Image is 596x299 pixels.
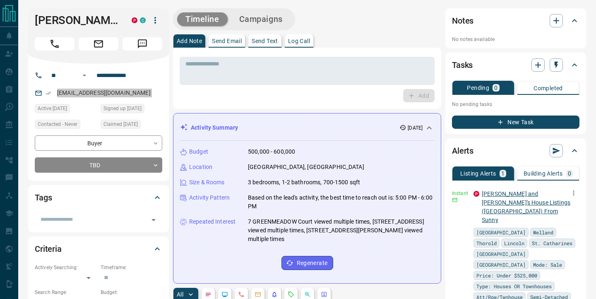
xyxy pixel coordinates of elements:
[35,242,62,256] h2: Criteria
[271,291,278,298] svg: Listing Alerts
[35,104,96,116] div: Fri Aug 15 2025
[205,291,211,298] svg: Notes
[248,217,434,244] p: 7 GREENMEADOW Court viewed multiple times, [STREET_ADDRESS] viewed multiple times, [STREET_ADDRES...
[35,14,119,27] h1: [PERSON_NAME]
[524,171,563,176] p: Building Alerts
[103,104,142,113] span: Signed up [DATE]
[177,12,228,26] button: Timeline
[452,11,579,31] div: Notes
[304,291,311,298] svg: Opportunities
[248,163,364,171] p: [GEOGRAPHIC_DATA], [GEOGRAPHIC_DATA]
[35,264,96,271] p: Actively Searching:
[494,85,497,91] p: 0
[534,85,563,91] p: Completed
[452,141,579,161] div: Alerts
[189,163,212,171] p: Location
[467,85,489,91] p: Pending
[101,104,162,116] div: Wed Feb 17 2021
[452,197,458,203] svg: Email
[532,239,572,247] span: St. Catharines
[180,120,434,135] div: Activity Summary[DATE]
[568,171,571,176] p: 0
[321,291,327,298] svg: Agent Actions
[476,260,526,269] span: [GEOGRAPHIC_DATA]
[476,282,552,290] span: Type: Houses OR Townhouses
[452,36,579,43] p: No notes available
[231,12,291,26] button: Campaigns
[189,178,225,187] p: Size & Rooms
[452,55,579,75] div: Tasks
[57,89,151,96] a: [EMAIL_ADDRESS][DOMAIN_NAME]
[476,271,537,280] span: Price: Under $525,000
[255,291,261,298] svg: Emails
[212,38,242,44] p: Send Email
[501,171,505,176] p: 1
[460,171,496,176] p: Listing Alerts
[288,291,294,298] svg: Requests
[35,239,162,259] div: Criteria
[281,256,333,270] button: Regenerate
[476,239,497,247] span: Thorold
[238,291,245,298] svg: Calls
[46,90,51,96] svg: Email Verified
[132,17,137,23] div: property.ca
[148,214,159,226] button: Open
[482,190,570,223] a: [PERSON_NAME] and [PERSON_NAME]'s House Listings ([GEOGRAPHIC_DATA]) From Sunny
[189,217,236,226] p: Repeated Interest
[533,260,562,269] span: Mode: Sale
[38,120,77,128] span: Contacted - Never
[452,58,473,72] h2: Tasks
[533,228,553,236] span: Welland
[288,38,310,44] p: Log Call
[140,17,146,23] div: condos.ca
[452,116,579,129] button: New Task
[103,120,138,128] span: Claimed [DATE]
[35,157,162,173] div: TBD
[35,188,162,207] div: Tags
[38,104,67,113] span: Active [DATE]
[248,178,360,187] p: 3 bedrooms, 1-2 bathrooms, 700-1500 sqft
[79,37,118,51] span: Email
[177,38,202,44] p: Add Note
[35,135,162,151] div: Buyer
[189,147,208,156] p: Budget
[248,147,295,156] p: 500,000 - 600,000
[452,98,579,111] p: No pending tasks
[177,292,183,297] p: All
[101,120,162,131] div: Mon Jun 09 2025
[408,124,423,132] p: [DATE]
[35,37,74,51] span: Call
[101,264,162,271] p: Timeframe:
[473,191,479,197] div: property.ca
[191,123,238,132] p: Activity Summary
[101,289,162,296] p: Budget:
[35,191,52,204] h2: Tags
[248,193,434,211] p: Based on the lead's activity, the best time to reach out is: 5:00 PM - 6:00 PM
[123,37,162,51] span: Message
[476,228,526,236] span: [GEOGRAPHIC_DATA]
[189,193,230,202] p: Activity Pattern
[476,250,526,258] span: [GEOGRAPHIC_DATA]
[252,38,278,44] p: Send Text
[452,190,469,197] p: Instant
[79,70,89,80] button: Open
[221,291,228,298] svg: Lead Browsing Activity
[35,289,96,296] p: Search Range:
[452,144,473,157] h2: Alerts
[452,14,473,27] h2: Notes
[504,239,524,247] span: Lincoln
